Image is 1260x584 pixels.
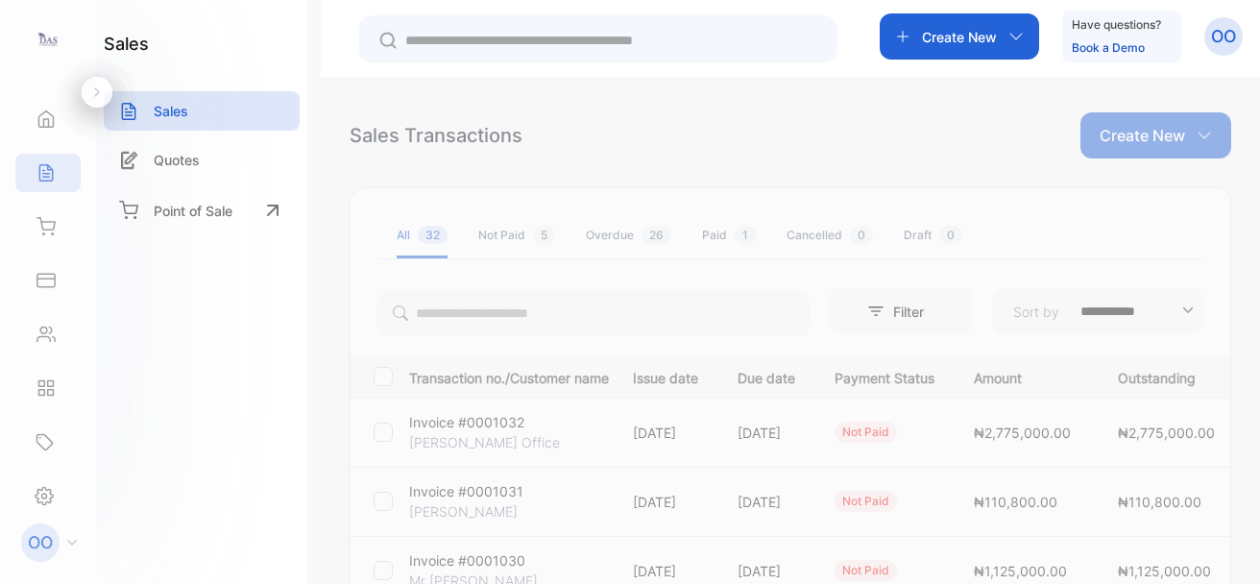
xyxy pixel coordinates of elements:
[154,101,188,121] p: Sales
[1211,24,1236,49] p: OO
[409,481,523,501] p: Invoice #0001031
[835,364,934,388] p: Payment Status
[922,27,997,47] p: Create New
[835,560,897,581] div: not paid
[34,25,62,54] img: logo
[1118,364,1223,388] p: Outstanding
[738,561,795,581] p: [DATE]
[350,121,522,150] div: Sales Transactions
[409,550,525,571] p: Invoice #0001030
[633,364,698,388] p: Issue date
[1072,40,1145,55] a: Book a Demo
[992,288,1203,334] button: Sort by
[738,423,795,443] p: [DATE]
[939,226,962,244] span: 0
[104,140,300,180] a: Quotes
[974,494,1057,510] span: ₦110,800.00
[1072,15,1161,35] p: Have questions?
[104,189,300,231] a: Point of Sale
[1118,563,1211,579] span: ₦1,125,000.00
[642,226,671,244] span: 26
[28,530,53,555] p: OO
[409,412,524,432] p: Invoice #0001032
[738,492,795,512] p: [DATE]
[974,425,1071,441] span: ₦2,775,000.00
[104,31,149,57] h1: sales
[633,492,698,512] p: [DATE]
[418,226,448,244] span: 32
[738,364,795,388] p: Due date
[154,201,232,221] p: Point of Sale
[586,227,671,244] div: Overdue
[1204,13,1243,60] button: OO
[397,227,448,244] div: All
[633,561,698,581] p: [DATE]
[409,432,560,452] p: [PERSON_NAME] Office
[974,563,1067,579] span: ₦1,125,000.00
[974,364,1078,388] p: Amount
[633,423,698,443] p: [DATE]
[409,501,518,522] p: [PERSON_NAME]
[702,227,756,244] div: Paid
[104,91,300,131] a: Sales
[154,150,200,170] p: Quotes
[533,226,555,244] span: 5
[1118,425,1215,441] span: ₦2,775,000.00
[1013,302,1059,322] p: Sort by
[835,422,897,443] div: not paid
[1179,503,1260,584] iframe: LiveChat chat widget
[850,226,873,244] span: 0
[735,226,756,244] span: 1
[787,227,873,244] div: Cancelled
[478,227,555,244] div: Not Paid
[880,13,1039,60] button: Create New
[904,227,962,244] div: Draft
[409,364,609,388] p: Transaction no./Customer name
[1100,124,1185,147] p: Create New
[835,491,897,512] div: not paid
[1080,112,1231,158] button: Create New
[1118,494,1201,510] span: ₦110,800.00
